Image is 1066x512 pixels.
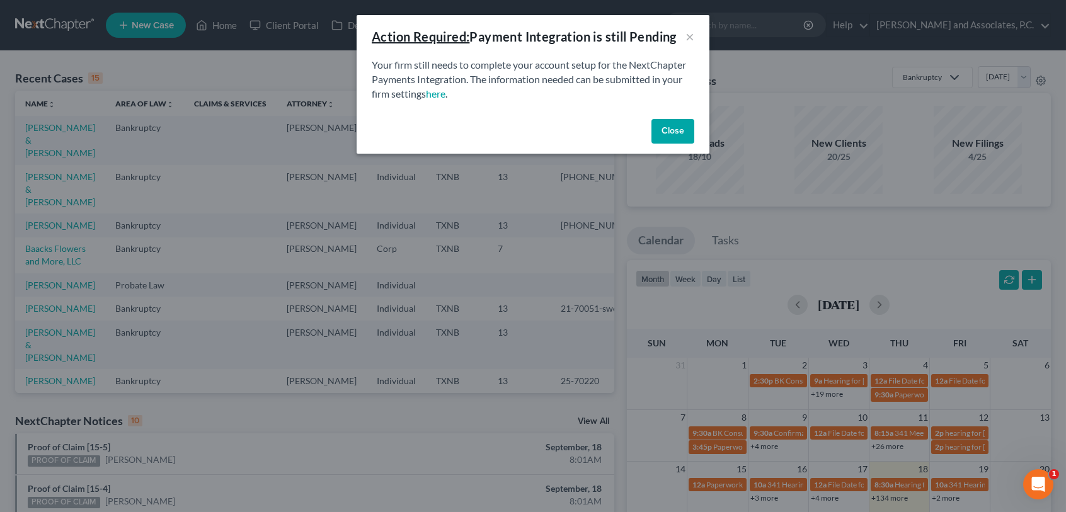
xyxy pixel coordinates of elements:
[1023,469,1053,499] iframe: Intercom live chat
[426,88,445,100] a: here
[372,29,469,44] u: Action Required:
[685,29,694,44] button: ×
[372,28,677,45] div: Payment Integration is still Pending
[372,58,694,101] p: Your firm still needs to complete your account setup for the NextChapter Payments Integration. Th...
[651,119,694,144] button: Close
[1049,469,1059,479] span: 1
